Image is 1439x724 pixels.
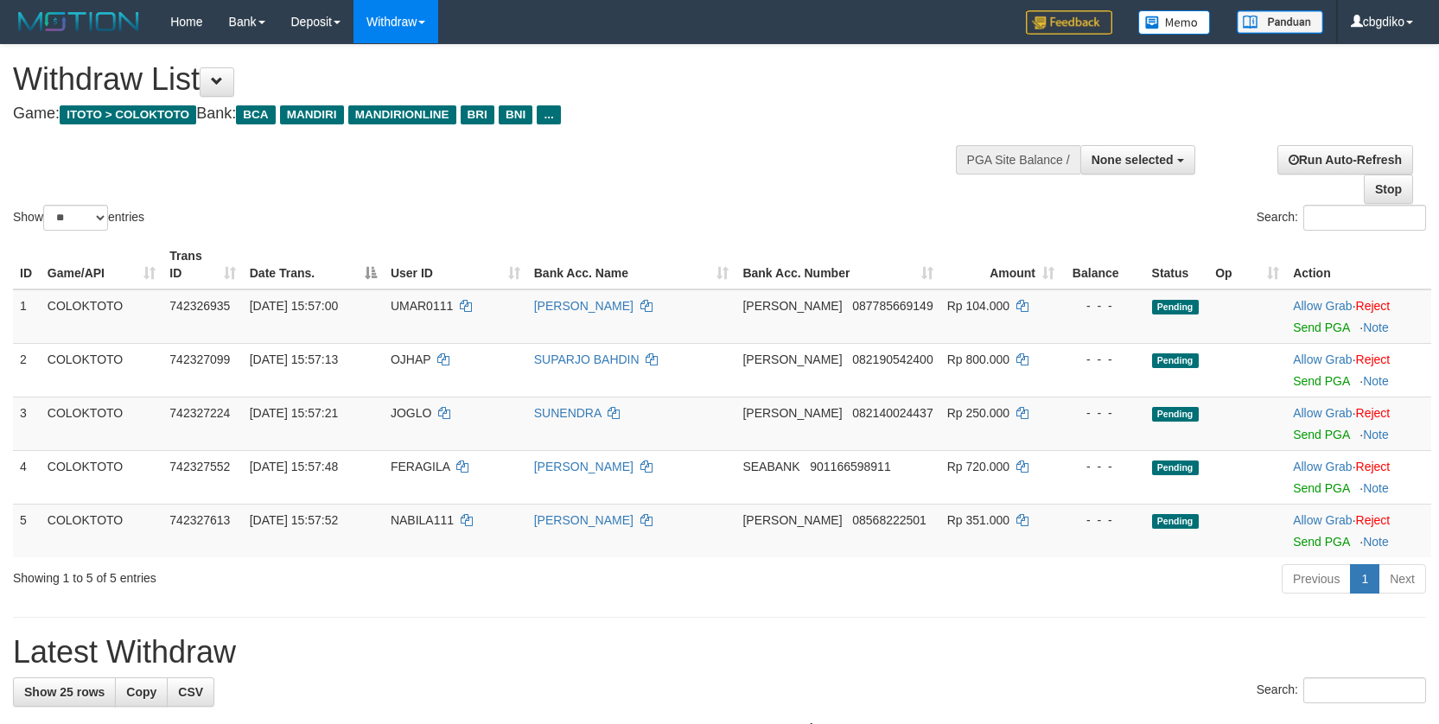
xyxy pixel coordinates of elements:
span: ITOTO > COLOKTOTO [60,105,196,124]
span: Pending [1152,514,1199,529]
div: - - - [1068,404,1138,422]
a: Send PGA [1293,481,1349,495]
span: 742327552 [169,460,230,473]
th: Action [1286,240,1431,289]
h1: Latest Withdraw [13,635,1426,670]
span: [DATE] 15:57:48 [250,460,338,473]
a: Next [1379,564,1426,594]
a: Note [1363,321,1389,334]
span: Copy 087785669149 to clipboard [852,299,933,313]
span: Rp 720.000 [947,460,1009,473]
a: Allow Grab [1293,513,1352,527]
td: · [1286,289,1431,344]
label: Search: [1257,205,1426,231]
a: Send PGA [1293,374,1349,388]
button: None selected [1080,145,1195,175]
input: Search: [1303,677,1426,703]
th: Bank Acc. Number: activate to sort column ascending [735,240,939,289]
a: Allow Grab [1293,406,1352,420]
td: 1 [13,289,41,344]
span: JOGLO [391,406,431,420]
span: · [1293,406,1355,420]
div: - - - [1068,511,1138,529]
span: Pending [1152,353,1199,368]
span: BNI [499,105,532,124]
td: 3 [13,397,41,450]
span: MANDIRIONLINE [348,105,456,124]
span: · [1293,460,1355,473]
span: 742327224 [169,406,230,420]
a: Reject [1356,352,1391,366]
span: [DATE] 15:57:13 [250,352,338,366]
label: Search: [1257,677,1426,703]
th: ID [13,240,41,289]
div: - - - [1068,458,1138,475]
span: · [1293,352,1355,366]
a: Send PGA [1293,535,1349,549]
td: 4 [13,450,41,504]
td: · [1286,397,1431,450]
a: [PERSON_NAME] [534,299,634,313]
span: Rp 104.000 [947,299,1009,313]
img: MOTION_logo.png [13,9,144,35]
label: Show entries [13,205,144,231]
th: Amount: activate to sort column ascending [940,240,1061,289]
span: OJHAP [391,352,430,366]
div: - - - [1068,297,1138,314]
td: COLOKTOTO [41,289,163,344]
span: [PERSON_NAME] [742,352,842,366]
img: Feedback.jpg [1026,10,1112,35]
td: COLOKTOTO [41,504,163,557]
div: PGA Site Balance / [956,145,1080,175]
span: Rp 800.000 [947,352,1009,366]
span: CSV [178,685,203,699]
th: Bank Acc. Name: activate to sort column ascending [527,240,736,289]
span: Pending [1152,300,1199,314]
a: Copy [115,677,168,707]
td: 2 [13,343,41,397]
span: NABILA111 [391,513,454,527]
a: SUNENDRA [534,406,602,420]
a: Reject [1356,299,1391,313]
span: SEABANK [742,460,799,473]
a: Note [1363,428,1389,441]
span: 742327613 [169,513,230,527]
a: CSV [167,677,214,707]
th: Balance [1061,240,1145,289]
span: · [1293,513,1355,527]
a: Reject [1356,406,1391,420]
span: 742327099 [169,352,230,366]
a: Run Auto-Refresh [1277,145,1413,175]
span: [PERSON_NAME] [742,513,842,527]
span: ... [537,105,560,124]
a: Note [1363,481,1389,495]
a: Previous [1282,564,1351,594]
th: Date Trans.: activate to sort column descending [243,240,384,289]
span: Copy [126,685,156,699]
a: [PERSON_NAME] [534,460,634,473]
a: Send PGA [1293,428,1349,441]
span: Copy 082190542400 to clipboard [852,352,933,366]
td: · [1286,504,1431,557]
div: - - - [1068,351,1138,368]
span: [PERSON_NAME] [742,299,842,313]
a: SUPARJO BAHDIN [534,352,640,366]
span: Rp 250.000 [947,406,1009,420]
span: [DATE] 15:57:00 [250,299,338,313]
span: [DATE] 15:57:21 [250,406,338,420]
span: Pending [1152,460,1199,475]
span: FERAGILA [391,460,449,473]
td: COLOKTOTO [41,397,163,450]
span: Copy 901166598911 to clipboard [810,460,890,473]
a: Send PGA [1293,321,1349,334]
span: [DATE] 15:57:52 [250,513,338,527]
h1: Withdraw List [13,62,942,97]
h4: Game: Bank: [13,105,942,123]
span: Copy 08568222501 to clipboard [852,513,926,527]
span: MANDIRI [280,105,344,124]
th: Status [1145,240,1209,289]
span: · [1293,299,1355,313]
a: Allow Grab [1293,460,1352,473]
th: User ID: activate to sort column ascending [384,240,527,289]
td: COLOKTOTO [41,343,163,397]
